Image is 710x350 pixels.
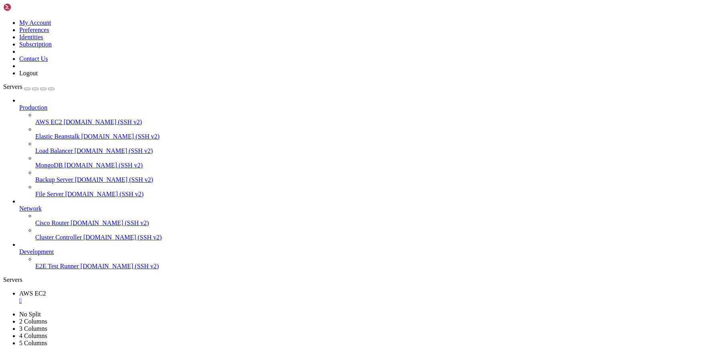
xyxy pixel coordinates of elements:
a: Identities [19,34,43,40]
li: Cluster Controller [DOMAIN_NAME] (SSH v2) [35,227,707,241]
li: Backup Server [DOMAIN_NAME] (SSH v2) [35,169,707,183]
a: Network [19,205,707,212]
x-row: It also has a full-featured SFTP client, remote desktop with RDP and VNC, and more. [3,37,605,44]
div: (0, 18) [3,126,6,133]
a: Contact Us [19,55,48,62]
a: AWS EC2 [19,290,707,304]
span: https://shellngn.com/cloud/ [157,58,202,64]
a: 2 Columns [19,318,47,325]
a: Cisco Router [DOMAIN_NAME] (SSH v2) [35,219,707,227]
li: Elastic Beanstalk [DOMAIN_NAME] (SSH v2) [35,126,707,140]
a: No Split [19,311,41,318]
span: Elastic Beanstalk [35,133,80,140]
span: [DOMAIN_NAME] (SSH v2) [75,176,153,183]
a: Elastic Beanstalk [DOMAIN_NAME] (SSH v2) [35,133,707,140]
a: My Account [19,19,51,26]
img: Shellngn [3,3,49,11]
a: Servers [3,83,54,90]
span: Servers [3,83,22,90]
span: Remote Desktop Capabilities: [6,78,96,84]
x-row: * Take full control of your remote servers using our RDP or VNC from your browser. [3,78,605,85]
li: Development [19,241,707,270]
a: AWS EC2 [DOMAIN_NAME] (SSH v2) [35,119,707,126]
a: Subscription [19,41,52,48]
li: Production [19,97,707,198]
a: Production [19,104,707,111]
a: 5 Columns [19,340,47,346]
x-row: More information at: [3,105,605,112]
span: AWS EC2 [35,119,62,125]
x-row: * Experience the same robust functionality and convenience on your mobile devices, for seamless s... [3,85,605,92]
a: Development [19,248,707,255]
li: MongoDB [DOMAIN_NAME] (SSH v2) [35,155,707,169]
span: Production [19,104,47,111]
span: To get started, please use the left side bar to add your server. [3,119,208,125]
a: Backup Server [DOMAIN_NAME] (SSH v2) [35,176,707,183]
span: https://shellngn.com/pro-docker/ [208,58,276,64]
a: 4 Columns [19,332,47,339]
span: Load Balancer [35,147,73,154]
li: AWS EC2 [DOMAIN_NAME] (SSH v2) [35,111,707,126]
a: E2E Test Runner [DOMAIN_NAME] (SSH v2) [35,263,707,270]
a: Cluster Controller [DOMAIN_NAME] (SSH v2) [35,234,707,241]
span: [DOMAIN_NAME] (SSH v2) [81,133,160,140]
li: Load Balancer [DOMAIN_NAME] (SSH v2) [35,140,707,155]
span: Backup Server [35,176,73,183]
span: [DOMAIN_NAME] (SSH v2) [64,162,143,169]
span: [DOMAIN_NAME] (SSH v2) [64,119,142,125]
span: https://shellngn.com [67,105,125,112]
span: [DOMAIN_NAME] (SSH v2) [81,263,159,270]
a: MongoDB [DOMAIN_NAME] (SSH v2) [35,162,707,169]
x-row: * Whether you're using or , enjoy the convenience of managing your servers from anywhere. [3,58,605,64]
span: E2E Test Runner [35,263,79,270]
span: MongoDB [35,162,63,169]
div: Servers [3,276,707,284]
span: Advanced SSH Client: [6,64,71,71]
span: Cisco Router [35,219,69,226]
a: File Server [DOMAIN_NAME] (SSH v2) [35,191,707,198]
a: Logout [19,70,38,76]
span: Development [19,248,54,255]
span: Seamless Server Management: [6,58,93,64]
li: Cisco Router [DOMAIN_NAME] (SSH v2) [35,212,707,227]
span: Mobile Compatibility: [6,85,74,91]
a: Load Balancer [DOMAIN_NAME] (SSH v2) [35,147,707,155]
span: [DOMAIN_NAME] (SSH v2) [71,219,149,226]
span: Comprehensive SFTP Client: [6,71,90,78]
span: [DOMAIN_NAME] (SSH v2) [65,191,144,197]
span: Welcome to Shellngn! [3,3,67,10]
x-row: * Work on multiple sessions, automate your SSH commands, and establish connections with just a si... [3,64,605,71]
a: Preferences [19,26,49,33]
span: Network [19,205,42,212]
span: Cluster Controller [35,234,82,241]
li: File Server [DOMAIN_NAME] (SSH v2) [35,183,707,198]
span: [DOMAIN_NAME] (SSH v2) [75,147,153,154]
span: [DOMAIN_NAME] (SSH v2) [83,234,162,241]
x-row: * Enjoy easy management of files and folders, swift data transfers, and the ability to edit your ... [3,71,605,78]
li: Network [19,198,707,241]
span: This is a demo session. [3,17,77,23]
x-row: Shellngn is a web-based SSH client that allows you to connect to your servers from anywhere witho... [3,30,605,37]
span: AWS EC2 [19,290,46,297]
li: E2E Test Runner [DOMAIN_NAME] (SSH v2) [35,255,707,270]
a: 3 Columns [19,325,47,332]
a:  [19,297,707,304]
span: File Server [35,191,64,197]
